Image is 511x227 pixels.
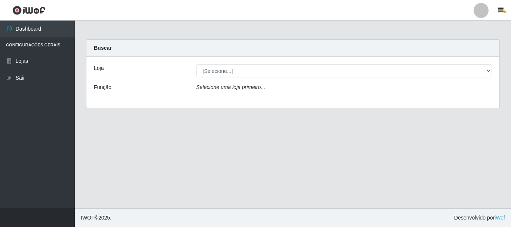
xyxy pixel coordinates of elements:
img: CoreUI Logo [12,6,46,15]
span: IWOF [81,215,95,221]
strong: Buscar [94,45,111,51]
label: Função [94,83,111,91]
a: iWof [495,215,505,221]
label: Loja [94,64,104,72]
span: © 2025 . [81,214,111,222]
i: Selecione uma loja primeiro... [196,84,265,90]
span: Desenvolvido por [454,214,505,222]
